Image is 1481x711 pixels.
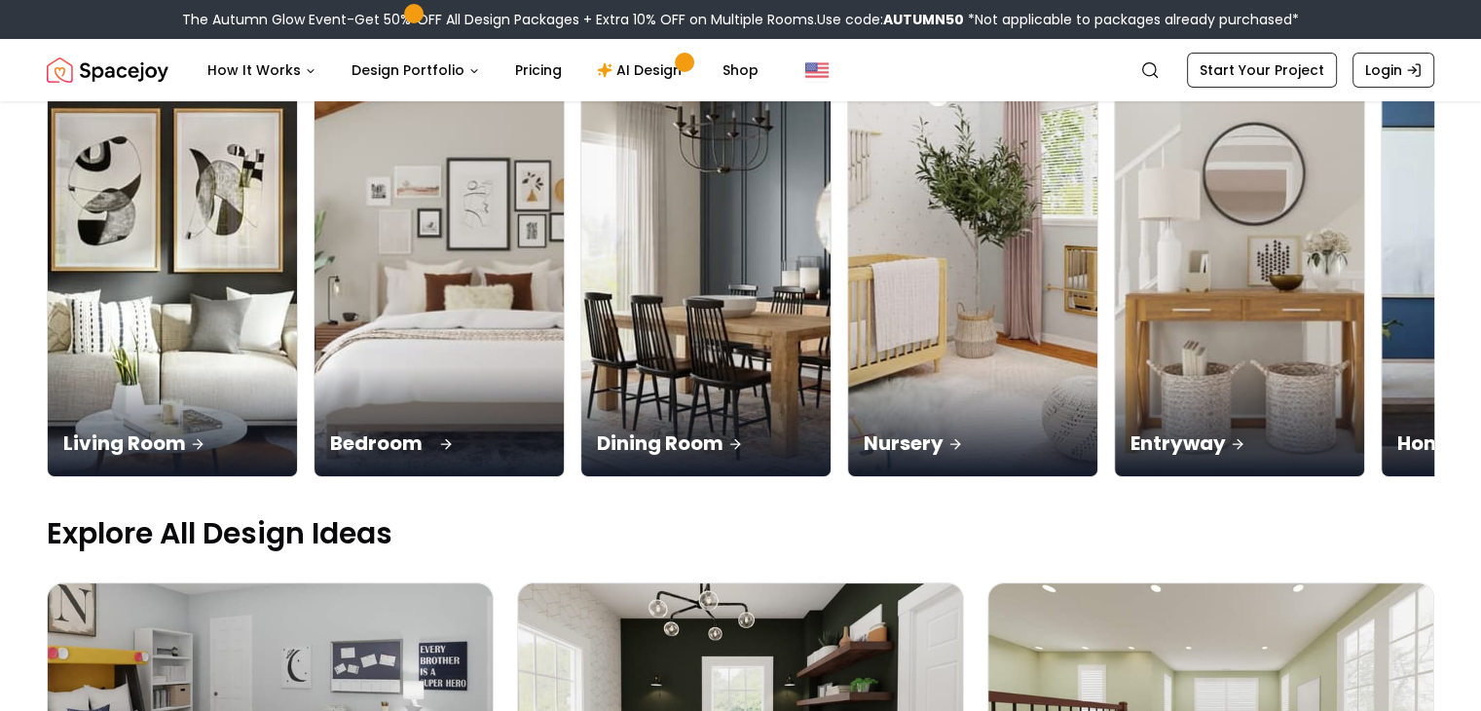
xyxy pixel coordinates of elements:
a: Spacejoy [47,51,168,90]
a: Living RoomLiving Room [47,35,298,477]
a: Shop [707,51,774,90]
p: Dining Room [597,430,815,457]
a: Pricing [500,51,577,90]
a: AI Design [581,51,703,90]
a: BedroomBedroom [314,35,565,477]
nav: Global [47,39,1434,101]
img: United States [805,58,829,82]
p: Entryway [1130,430,1349,457]
p: Bedroom [330,430,548,457]
a: EntrywayEntryway [1114,35,1365,477]
img: Spacejoy Logo [47,51,168,90]
img: Living Room [48,36,297,476]
div: The Autumn Glow Event-Get 50% OFF All Design Packages + Extra 10% OFF on Multiple Rooms. [182,10,1299,29]
button: Design Portfolio [336,51,496,90]
p: Explore All Design Ideas [47,516,1434,551]
img: Dining Room [581,36,831,476]
a: Login [1352,53,1434,88]
a: Dining RoomDining Room [580,35,832,477]
img: Entryway [1115,36,1364,476]
span: *Not applicable to packages already purchased* [964,10,1299,29]
b: AUTUMN50 [883,10,964,29]
img: Nursery [848,36,1097,476]
button: How It Works [192,51,332,90]
img: Bedroom [309,25,571,488]
a: Start Your Project [1187,53,1337,88]
a: NurseryNursery [847,35,1098,477]
p: Nursery [864,430,1082,457]
p: Living Room [63,430,281,457]
nav: Main [192,51,774,90]
span: Use code: [817,10,964,29]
